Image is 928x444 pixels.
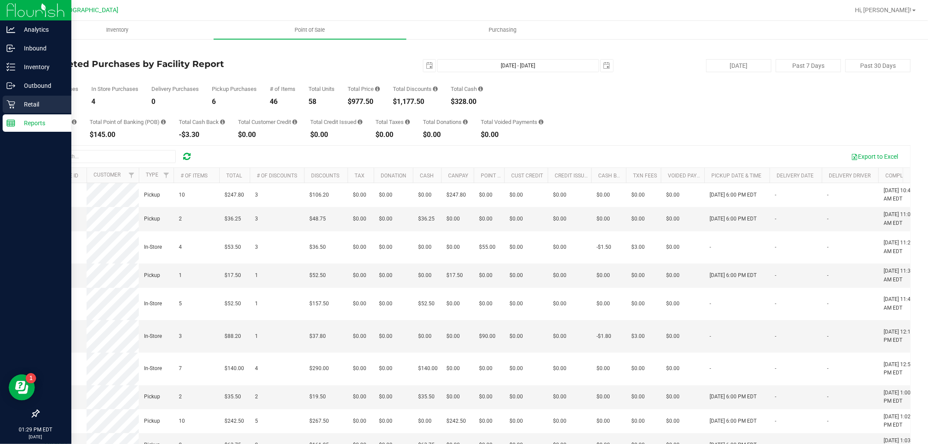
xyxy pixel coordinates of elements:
a: Cash [420,173,434,179]
div: $0.00 [423,131,468,138]
div: Total Units [308,86,335,92]
span: $0.00 [446,393,460,401]
p: Inventory [15,62,67,72]
span: $0.00 [553,300,566,308]
a: Voided Payment [668,173,711,179]
div: $0.00 [310,131,362,138]
i: Sum of the total prices of all purchases in the date range. [375,86,380,92]
span: $0.00 [379,191,392,199]
span: $0.00 [666,332,680,341]
a: CanPay [448,173,468,179]
div: Total Cash Back [179,119,225,125]
span: $0.00 [666,215,680,223]
span: $0.00 [666,417,680,425]
span: $0.00 [353,417,366,425]
span: $3.00 [631,332,645,341]
span: $0.00 [553,271,566,280]
a: # of Items [181,173,208,179]
inline-svg: Reports [7,119,15,127]
span: $0.00 [379,300,392,308]
a: Filter [124,168,139,183]
span: $88.20 [224,332,241,341]
span: [DATE] 1:02 PM EDT [884,413,917,429]
span: $0.00 [418,417,432,425]
span: $140.00 [224,364,244,373]
i: Sum of the cash-back amounts from rounded-up electronic payments for all purchases in the date ra... [220,119,225,125]
div: 58 [308,98,335,105]
span: - [775,332,776,341]
span: $0.00 [596,300,610,308]
span: - [827,364,828,373]
p: Retail [15,99,67,110]
span: $0.00 [631,417,645,425]
span: $0.00 [509,215,523,223]
div: Total Credit Issued [310,119,362,125]
span: $0.00 [379,243,392,251]
span: [DATE] 1:00 PM EDT [884,389,917,405]
div: Total Voided Payments [481,119,543,125]
span: 2 [255,393,258,401]
span: $0.00 [666,393,680,401]
a: Txn Fees [633,173,657,179]
span: $0.00 [509,364,523,373]
span: $106.20 [309,191,329,199]
a: Discounts [311,173,339,179]
a: Pickup Date & Time [711,173,761,179]
span: - [775,215,776,223]
span: $0.00 [666,243,680,251]
span: - [827,215,828,223]
span: - [827,271,828,280]
span: $0.00 [353,191,366,199]
span: $0.00 [553,191,566,199]
button: Past 30 Days [845,59,911,72]
a: Credit Issued [555,173,591,179]
span: $0.00 [479,417,492,425]
a: Cash Back [598,173,627,179]
input: Search... [45,150,176,163]
span: 3 [255,215,258,223]
span: - [775,243,776,251]
p: Outbound [15,80,67,91]
span: $0.00 [631,271,645,280]
span: - [827,300,828,308]
span: $0.00 [666,271,680,280]
div: Total Discounts [393,86,438,92]
span: $0.00 [479,300,492,308]
span: $19.50 [309,393,326,401]
span: 4 [255,364,258,373]
span: [DATE] 6:00 PM EDT [710,417,757,425]
span: $0.00 [446,300,460,308]
i: Sum of the successful, non-voided cash payment transactions for all purchases in the date range. ... [478,86,483,92]
span: In-Store [144,300,162,308]
div: 6 [212,98,257,105]
span: $0.00 [666,300,680,308]
span: $0.00 [353,332,366,341]
p: Analytics [15,24,67,35]
div: Total Point of Banking (POB) [90,119,166,125]
span: -$1.80 [596,332,611,341]
span: 5 [179,300,182,308]
iframe: Resource center [9,374,35,401]
span: select [601,60,613,72]
i: Sum of all round-up-to-next-dollar total price adjustments for all purchases in the date range. [463,119,468,125]
span: $0.00 [631,215,645,223]
span: $0.00 [479,215,492,223]
span: $90.00 [479,332,496,341]
span: In-Store [144,243,162,251]
p: 01:29 PM EDT [4,426,67,434]
div: 46 [270,98,295,105]
div: Total Customer Credit [238,119,297,125]
inline-svg: Analytics [7,25,15,34]
span: 3 [179,332,182,341]
a: Delivery Date [777,173,814,179]
span: [DATE] 11:07 AM EDT [884,210,917,227]
span: [DATE] 11:28 AM EDT [884,239,917,255]
span: [DATE] 11:35 AM EDT [884,267,917,284]
span: $0.00 [446,243,460,251]
p: Reports [15,118,67,128]
div: Total Price [348,86,380,92]
div: 4 [91,98,138,105]
span: $36.25 [224,215,241,223]
span: $0.00 [446,332,460,341]
div: $0.00 [375,131,410,138]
